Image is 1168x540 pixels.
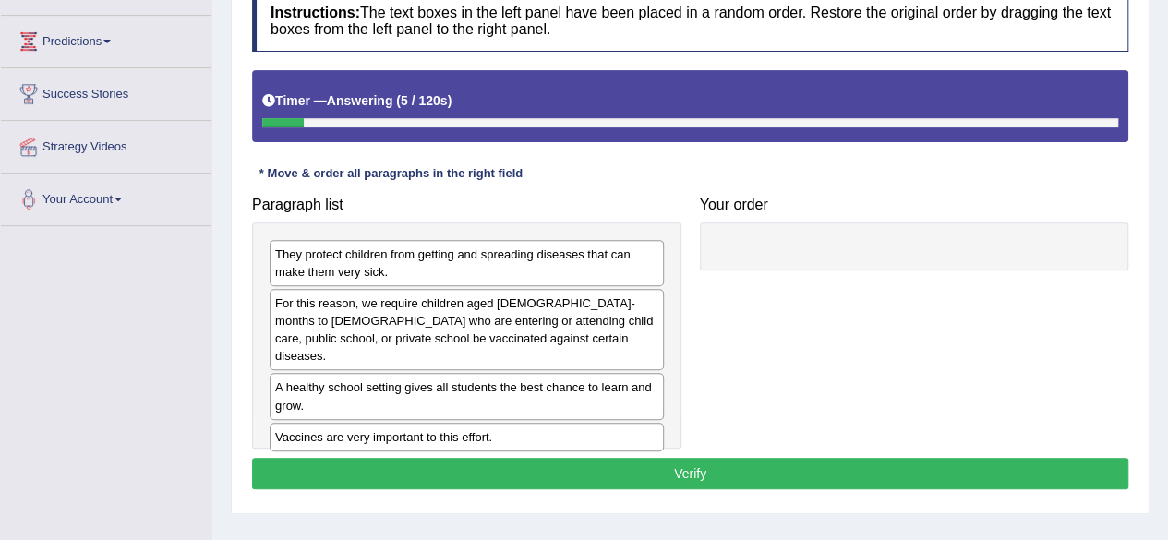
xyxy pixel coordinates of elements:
a: Predictions [1,16,211,62]
b: Instructions: [271,5,360,20]
b: Answering [327,93,393,108]
div: A healthy school setting gives all students the best chance to learn and grow. [270,373,664,419]
h5: Timer — [262,94,452,108]
h4: Your order [700,197,1129,213]
h4: Paragraph list [252,197,681,213]
div: * Move & order all paragraphs in the right field [252,165,530,183]
a: Strategy Videos [1,121,211,167]
b: 5 / 120s [401,93,448,108]
div: For this reason, we require children aged [DEMOGRAPHIC_DATA]-months to [DEMOGRAPHIC_DATA] who are... [270,289,664,370]
a: Success Stories [1,68,211,114]
button: Verify [252,458,1128,489]
b: ( [396,93,401,108]
a: Your Account [1,174,211,220]
div: They protect children from getting and spreading diseases that can make them very sick. [270,240,664,286]
b: ) [448,93,452,108]
div: Vaccines are very important to this effort. [270,423,664,451]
